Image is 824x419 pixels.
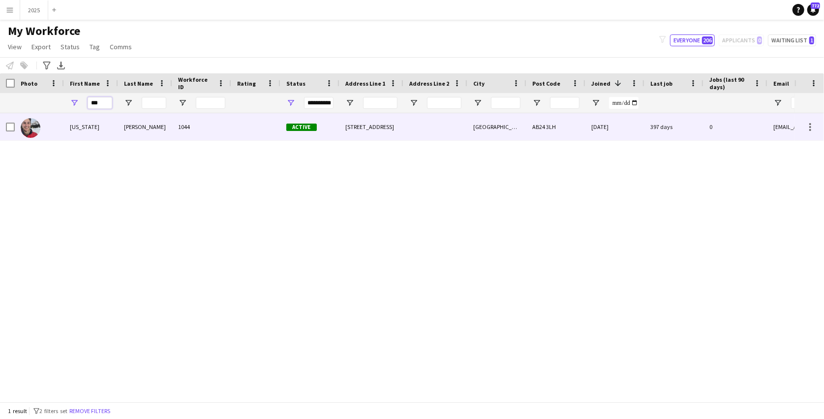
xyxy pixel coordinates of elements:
input: City Filter Input [491,97,520,109]
span: Tag [90,42,100,51]
span: Last job [650,80,672,87]
button: Open Filter Menu [345,98,354,107]
img: Virginia Suarez Erland [21,118,40,138]
input: Post Code Filter Input [550,97,580,109]
button: Remove filters [67,406,112,417]
span: Export [31,42,51,51]
span: Rating [237,80,256,87]
div: [STREET_ADDRESS] [339,113,403,140]
app-action-btn: Advanced filters [41,60,53,71]
input: Joined Filter Input [609,97,639,109]
button: Open Filter Menu [532,98,541,107]
button: Open Filter Menu [473,98,482,107]
a: Status [57,40,84,53]
a: 772 [807,4,819,16]
span: Status [286,80,305,87]
a: Tag [86,40,104,53]
button: Open Filter Menu [70,98,79,107]
button: Open Filter Menu [591,98,600,107]
div: [GEOGRAPHIC_DATA] [467,113,526,140]
app-action-btn: Export XLSX [55,60,67,71]
div: [PERSON_NAME] [118,113,172,140]
span: Address Line 1 [345,80,385,87]
button: Open Filter Menu [124,98,133,107]
input: Address Line 1 Filter Input [363,97,397,109]
input: Address Line 2 Filter Input [427,97,461,109]
span: View [8,42,22,51]
span: 772 [811,2,820,9]
span: Jobs (last 90 days) [709,76,750,91]
span: 1 [809,36,814,44]
span: My Workforce [8,24,80,38]
button: Everyone206 [670,34,715,46]
button: Open Filter Menu [773,98,782,107]
span: Email [773,80,789,87]
div: 0 [703,113,767,140]
a: Export [28,40,55,53]
div: 1044 [172,113,231,140]
div: AB24 3LH [526,113,585,140]
div: [DATE] [585,113,644,140]
span: 2 filters set [39,407,67,415]
span: Workforce ID [178,76,214,91]
span: Address Line 2 [409,80,449,87]
span: Active [286,124,317,131]
div: 397 days [644,113,703,140]
span: Status [61,42,80,51]
span: 206 [702,36,713,44]
span: City [473,80,485,87]
span: First Name [70,80,100,87]
span: Joined [591,80,610,87]
a: Comms [106,40,136,53]
button: Open Filter Menu [409,98,418,107]
button: Waiting list1 [768,34,816,46]
span: Comms [110,42,132,51]
button: Open Filter Menu [178,98,187,107]
button: 2025 [20,0,48,20]
span: Post Code [532,80,560,87]
button: Open Filter Menu [286,98,295,107]
span: Last Name [124,80,153,87]
input: First Name Filter Input [88,97,112,109]
span: Photo [21,80,37,87]
div: [US_STATE] [64,113,118,140]
a: View [4,40,26,53]
input: Last Name Filter Input [142,97,166,109]
input: Workforce ID Filter Input [196,97,225,109]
